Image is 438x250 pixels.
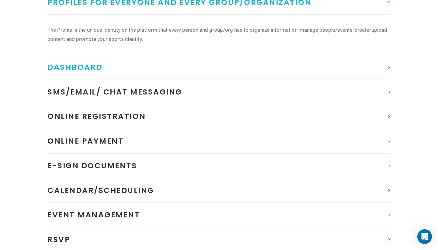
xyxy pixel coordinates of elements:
[47,209,140,220] span: Event Management
[47,111,146,122] span: Online Registration
[47,136,123,146] span: Online Payment
[47,129,391,153] a: Online Payment
[47,55,391,80] a: Dashboard
[47,154,391,178] a: E-Sign documents
[47,203,391,227] a: Event Management
[47,80,391,104] a: SMS/Email/ Chat Messaging
[47,185,154,196] span: Calendar/Scheduling
[47,160,137,171] span: E-Sign documents
[47,26,391,44] p: The Profile is the unique identity on the platform that every person and group/org has to organiz...
[47,178,391,203] a: Calendar/Scheduling
[47,62,103,73] span: Dashboard
[417,229,432,244] div: Open Intercom Messenger
[47,104,391,129] a: Online Registration
[47,234,70,245] span: RSVP
[47,87,182,97] span: SMS/Email/ Chat Messaging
